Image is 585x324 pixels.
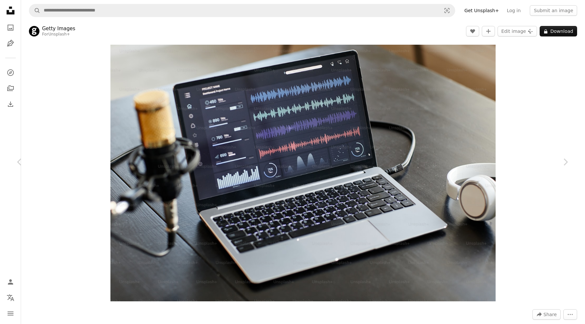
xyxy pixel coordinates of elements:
[42,25,75,32] a: Getty Images
[110,45,496,301] button: Zoom in on this image
[4,98,17,111] a: Download History
[4,37,17,50] a: Illustrations
[42,32,75,37] div: For
[546,130,585,194] a: Next
[4,21,17,34] a: Photos
[498,26,537,36] button: Edit image
[530,5,577,16] button: Submit an image
[544,310,557,319] span: Share
[29,4,40,17] button: Search Unsplash
[48,32,70,36] a: Unsplash+
[503,5,525,16] a: Log in
[4,66,17,79] a: Explore
[482,26,495,36] button: Add to Collection
[4,307,17,320] button: Menu
[439,4,455,17] button: Visual search
[563,309,577,320] button: More Actions
[460,5,503,16] a: Get Unsplash+
[540,26,577,36] button: Download
[110,45,496,301] img: Background image of recording studio setup with microphone and audio tracks on laptop screen, cop...
[29,4,455,17] form: Find visuals sitewide
[4,82,17,95] a: Collections
[4,275,17,289] a: Log in / Sign up
[4,291,17,304] button: Language
[29,26,39,36] img: Go to Getty Images's profile
[532,309,561,320] button: Share this image
[466,26,479,36] button: Like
